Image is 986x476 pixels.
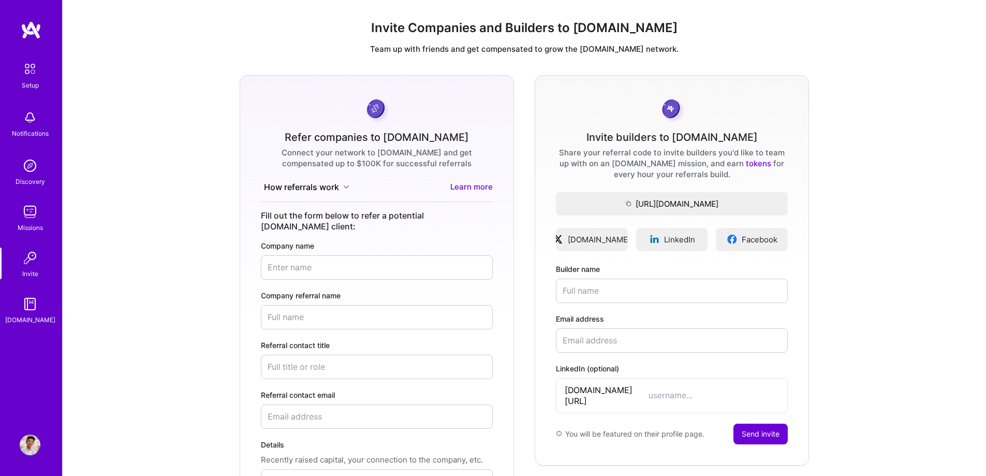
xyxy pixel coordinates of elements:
img: teamwork [20,201,40,222]
p: Recently raised capital, your connection to the company, etc. [261,454,493,465]
img: purpleCoin [363,96,390,124]
button: Send invite [733,424,788,444]
input: Email address [556,328,788,353]
input: Full title or role [261,355,493,379]
div: Share your referral code to invite builders you'd like to team up with on an [DOMAIN_NAME] missio... [556,147,788,180]
label: Builder name [556,264,788,275]
span: [URL][DOMAIN_NAME] [556,198,788,209]
img: bell [20,107,40,128]
a: User Avatar [17,435,43,455]
img: guide book [20,294,40,314]
img: Invite [20,248,40,268]
div: Connect your network to [DOMAIN_NAME] and get compensated up to $100K for successful referrals [261,147,493,169]
div: Invite builders to [DOMAIN_NAME] [586,132,758,143]
div: Invite [22,268,38,279]
a: tokens [746,158,771,168]
input: Email address [261,405,493,429]
img: setup [19,58,41,80]
span: Facebook [742,234,777,245]
img: User Avatar [20,435,40,455]
label: Details [261,439,493,450]
img: discovery [20,155,40,176]
label: Referral contact email [261,390,493,400]
div: You will be featured on their profile page. [556,424,704,444]
label: Company name [261,240,493,251]
input: username... [649,390,779,401]
label: Email address [556,313,788,324]
a: LinkedIn [636,228,708,251]
div: Discovery [16,176,45,187]
img: linkedinLogo [649,234,660,244]
a: [DOMAIN_NAME] [556,228,628,251]
label: LinkedIn (optional) [556,363,788,374]
p: Team up with friends and get compensated to grow the [DOMAIN_NAME] network. [71,44,978,54]
img: xLogo [553,234,564,244]
input: Full name [261,305,493,329]
label: Referral contact title [261,340,493,351]
div: Fill out the form below to refer a potential [DOMAIN_NAME] client: [261,210,493,232]
div: Refer companies to [DOMAIN_NAME] [285,132,469,143]
div: [DOMAIN_NAME] [5,314,55,325]
div: Notifications [12,128,49,139]
label: Company referral name [261,290,493,301]
h1: Invite Companies and Builders to [DOMAIN_NAME] [71,21,978,36]
button: [URL][DOMAIN_NAME] [556,192,788,215]
div: Setup [22,80,39,91]
input: Full name [556,279,788,303]
a: Learn more [450,181,493,193]
div: Missions [18,222,43,233]
span: LinkedIn [664,234,695,245]
a: Facebook [716,228,788,251]
img: grayCoin [658,96,686,124]
input: Enter name [261,255,493,280]
button: How referrals work [261,181,352,193]
img: facebookLogo [727,234,738,244]
span: [DOMAIN_NAME][URL] [565,385,649,407]
img: logo [21,21,41,39]
span: [DOMAIN_NAME] [568,234,630,245]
